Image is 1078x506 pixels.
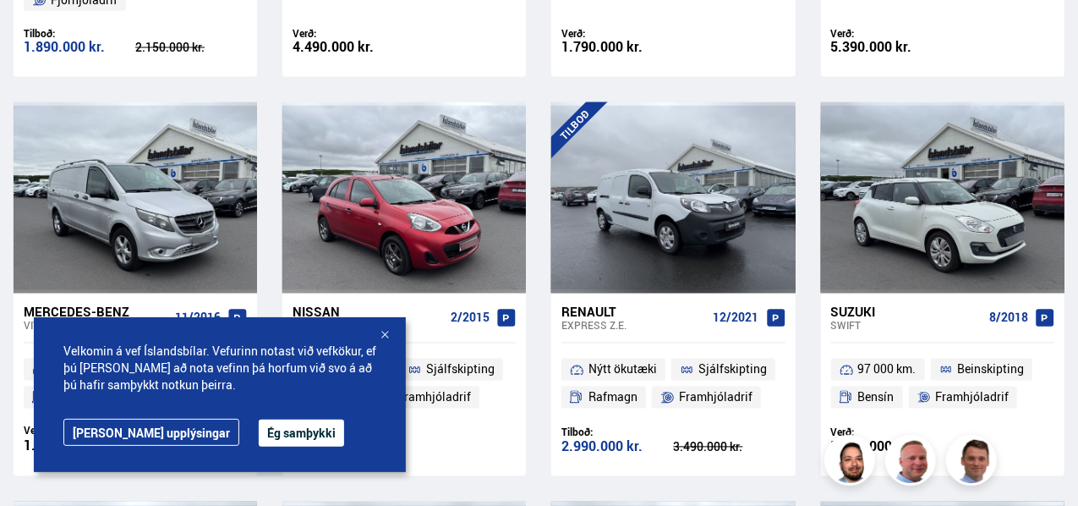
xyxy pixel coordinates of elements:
[831,320,982,332] div: Swift
[561,27,673,40] div: Verð:
[397,388,471,408] span: Framhjóladrif
[293,27,404,40] div: Verð:
[858,388,895,408] span: Bensín
[561,426,673,439] div: Tilboð:
[831,27,943,40] div: Verð:
[24,41,135,55] div: 1.890.000 kr.
[674,442,785,454] div: 3.490.000 kr.
[588,360,657,380] span: Nýtt ökutæki
[24,320,168,332] div: Vito 4MATIC
[561,41,673,55] div: 1.790.000 kr.
[551,294,795,476] a: Renault Express Z.E. 12/2021 Nýtt ökutæki Sjálfskipting Rafmagn Framhjóladrif Tilboð: 2.990.000 k...
[561,305,706,320] div: Renault
[858,360,917,380] span: 97 000 km.
[24,305,168,320] div: Mercedes-Benz
[935,388,1009,408] span: Framhjóladrif
[821,294,1064,476] a: Suzuki Swift 8/2018 97 000 km. Beinskipting Bensín Framhjóladrif Verð: 1.590.000 kr.
[561,440,673,454] div: 2.990.000 kr.
[831,41,943,55] div: 5.390.000 kr.
[63,419,239,446] a: [PERSON_NAME] upplýsingar
[831,305,982,320] div: Suzuki
[831,426,943,439] div: Verð:
[679,388,752,408] span: Framhjóladrif
[293,305,444,320] div: Nissan
[135,42,247,54] div: 2.150.000 kr.
[989,311,1028,325] span: 8/2018
[14,294,257,476] a: Mercedes-Benz Vito 4MATIC 11/2016 246 000 km. Sjálfskipting Dísil Fjórhjóladrif Verð: 1.990.000 k...
[426,360,495,380] span: Sjálfskipting
[24,439,148,454] div: 1.990.000 kr.
[949,437,999,488] img: FbJEzSuNWCJXmdc-.webp
[957,360,1024,380] span: Beinskipting
[175,311,221,325] span: 11/2016
[588,388,637,408] span: Rafmagn
[14,7,64,58] button: Open LiveChat chat widget
[561,320,706,332] div: Express Z.E.
[282,294,526,476] a: Nissan Micra SJÁLFSK 2/2015 137 000 km. Sjálfskipting Bensín Framhjóladrif Verð: 990.000 kr.
[888,437,938,488] img: siFngHWaQ9KaOqBr.png
[24,425,148,437] div: Verð:
[24,27,135,40] div: Tilboð:
[827,437,878,488] img: nhp88E3Fdnt1Opn2.png
[698,360,767,380] span: Sjálfskipting
[451,311,490,325] span: 2/2015
[714,311,759,325] span: 12/2021
[259,420,344,447] button: Ég samþykki
[293,41,404,55] div: 4.490.000 kr.
[63,343,376,393] span: Velkomin á vef Íslandsbílar. Vefurinn notast við vefkökur, ef þú [PERSON_NAME] að nota vefinn þá ...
